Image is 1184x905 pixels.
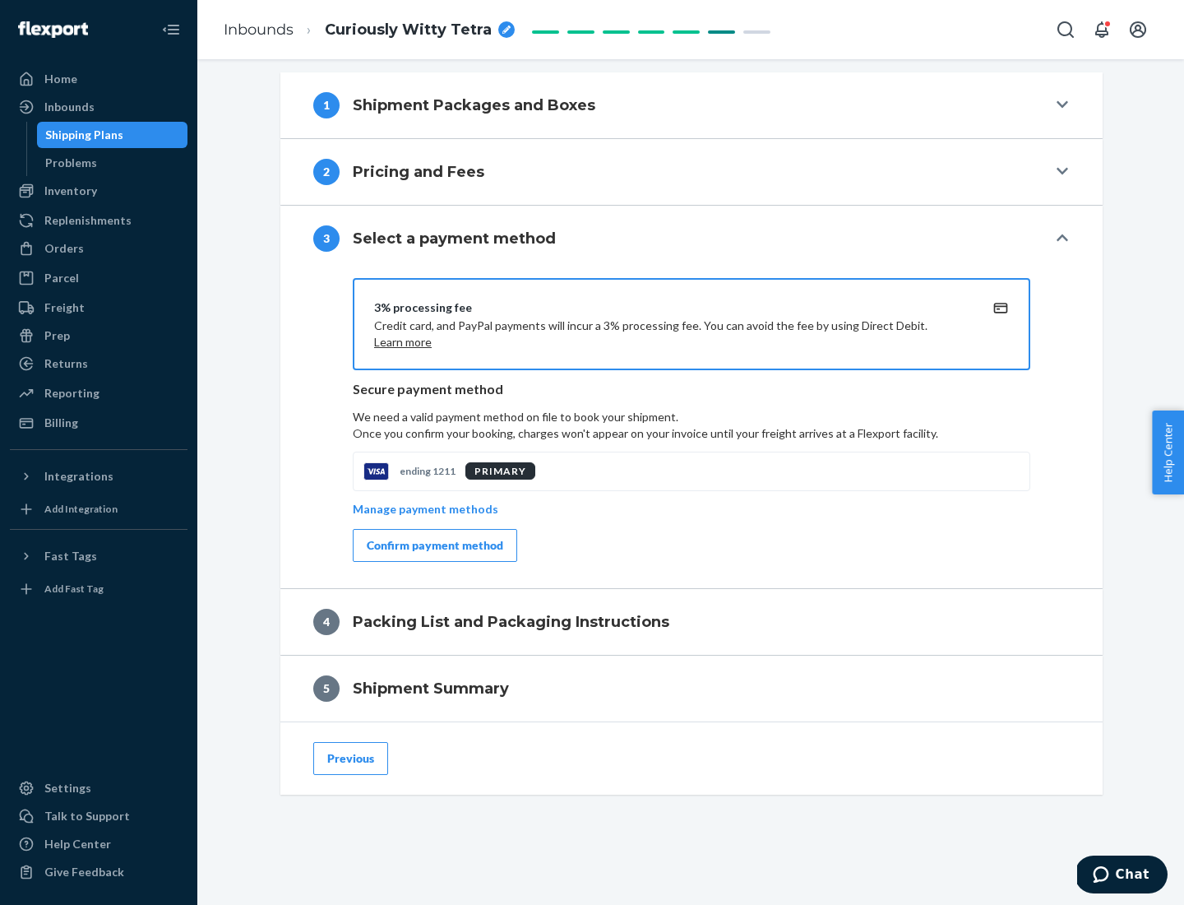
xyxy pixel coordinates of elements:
[353,425,1030,442] p: Once you confirm your booking, charges won't appear on your invoice until your freight arrives at...
[374,299,969,316] div: 3% processing fee
[45,127,123,143] div: Shipping Plans
[10,496,187,522] a: Add Integration
[280,72,1103,138] button: 1Shipment Packages and Boxes
[353,95,595,116] h4: Shipment Packages and Boxes
[10,323,187,349] a: Prep
[353,678,509,699] h4: Shipment Summary
[465,462,535,480] div: PRIMARY
[10,803,187,829] button: Talk to Support
[224,21,294,39] a: Inbounds
[280,206,1103,271] button: 3Select a payment method
[44,240,84,257] div: Orders
[313,159,340,185] div: 2
[353,161,484,183] h4: Pricing and Fees
[313,609,340,635] div: 4
[313,675,340,702] div: 5
[280,139,1103,205] button: 2Pricing and Fees
[44,270,79,286] div: Parcel
[10,295,187,321] a: Freight
[280,589,1103,655] button: 4Packing List and Packaging Instructions
[44,468,113,485] div: Integrations
[10,94,187,120] a: Inbounds
[353,611,669,633] h4: Packing List and Packaging Instructions
[353,501,498,517] p: Manage payment methods
[374,334,432,350] button: Learn more
[10,410,187,436] a: Billing
[37,150,188,176] a: Problems
[10,576,187,602] a: Add Fast Tag
[44,355,88,372] div: Returns
[10,831,187,857] a: Help Center
[10,207,187,234] a: Replenishments
[44,808,130,824] div: Talk to Support
[18,21,88,38] img: Flexport logo
[44,864,124,880] div: Give Feedback
[353,380,1030,399] p: Secure payment method
[10,235,187,262] a: Orders
[10,463,187,490] button: Integrations
[1049,13,1082,46] button: Open Search Box
[10,178,187,204] a: Inventory
[44,212,132,229] div: Replenishments
[44,415,78,431] div: Billing
[367,537,503,554] div: Confirm payment method
[1152,411,1184,494] button: Help Center
[44,183,97,199] div: Inventory
[374,318,969,350] p: Credit card, and PayPal payments will incur a 3% processing fee. You can avoid the fee by using D...
[313,742,388,775] button: Previous
[44,548,97,564] div: Fast Tags
[313,225,340,252] div: 3
[44,71,77,87] div: Home
[10,543,187,569] button: Fast Tags
[10,350,187,377] a: Returns
[44,327,70,344] div: Prep
[44,582,104,596] div: Add Fast Tag
[44,385,99,401] div: Reporting
[1122,13,1154,46] button: Open account menu
[325,20,492,41] span: Curiously Witty Tetra
[353,409,1030,442] p: We need a valid payment method on file to book your shipment.
[44,780,91,796] div: Settings
[1085,13,1118,46] button: Open notifications
[10,380,187,406] a: Reporting
[44,836,111,852] div: Help Center
[280,656,1103,722] button: 5Shipment Summary
[1077,856,1168,897] iframe: Opens a widget where you can chat to one of our agents
[210,6,528,54] ol: breadcrumbs
[45,155,97,171] div: Problems
[10,265,187,291] a: Parcel
[353,529,517,562] button: Confirm payment method
[37,122,188,148] a: Shipping Plans
[44,502,118,516] div: Add Integration
[155,13,187,46] button: Close Navigation
[10,66,187,92] a: Home
[353,228,556,249] h4: Select a payment method
[313,92,340,118] div: 1
[10,859,187,885] button: Give Feedback
[44,299,85,316] div: Freight
[400,464,456,478] p: ending 1211
[44,99,95,115] div: Inbounds
[10,775,187,801] a: Settings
